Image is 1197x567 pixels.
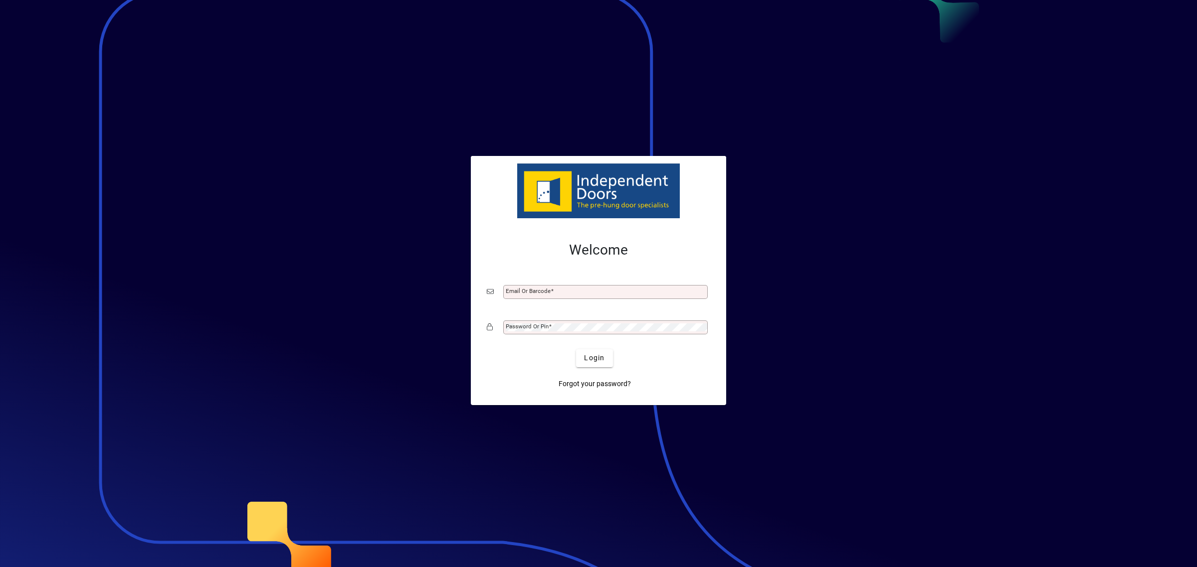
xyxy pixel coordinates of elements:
mat-label: Email or Barcode [506,287,551,294]
span: Forgot your password? [559,379,631,389]
a: Forgot your password? [555,375,635,393]
mat-label: Password or Pin [506,323,549,330]
span: Login [584,353,604,363]
h2: Welcome [487,242,710,259]
button: Login [576,349,612,367]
